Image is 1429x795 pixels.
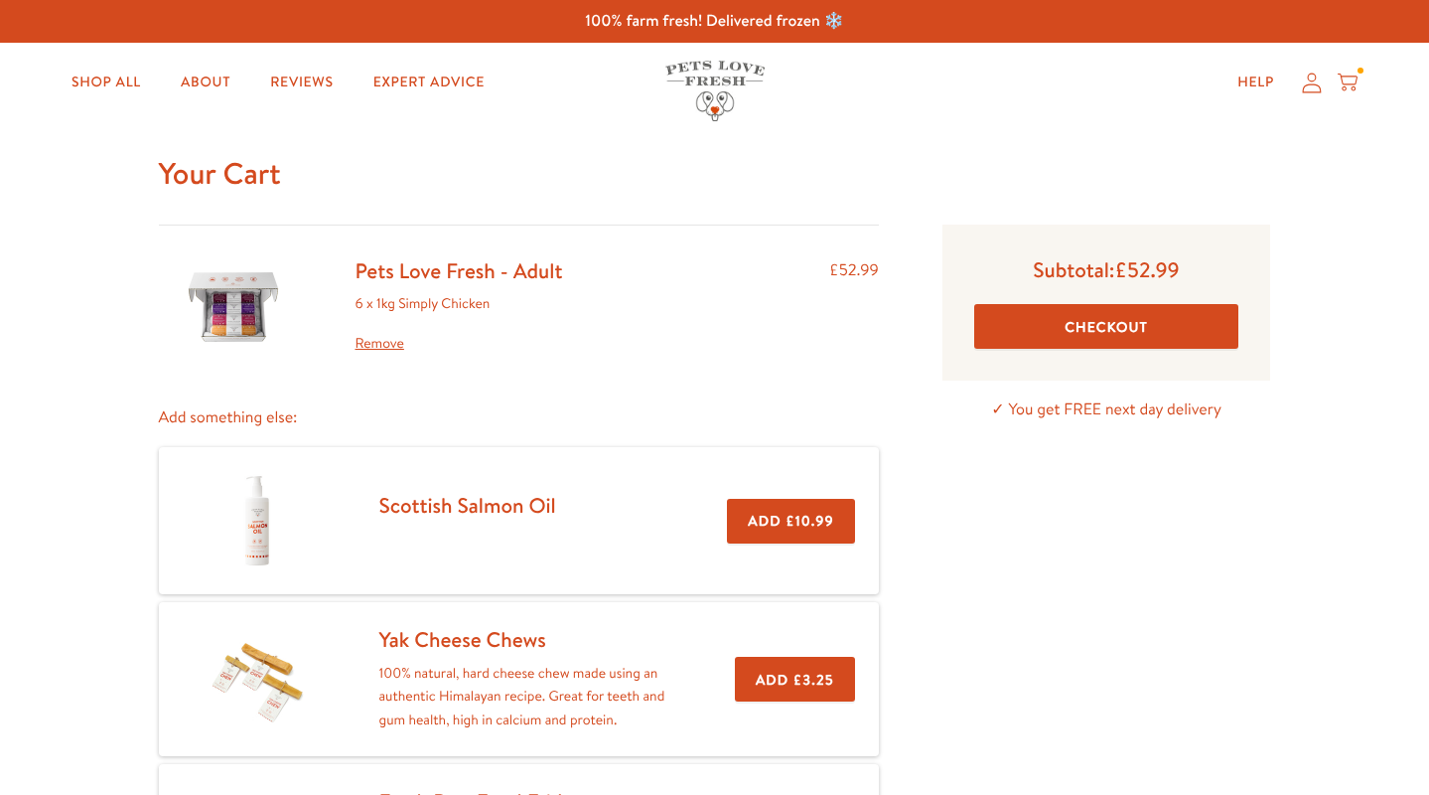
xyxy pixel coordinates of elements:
[1114,255,1179,284] span: £52.99
[159,154,1271,193] h1: Your Cart
[942,397,1271,423] p: ✓ You get FREE next day delivery
[974,256,1239,283] p: Subtotal:
[665,61,765,121] img: Pets Love Fresh
[379,662,671,732] p: 100% natural, hard cheese chew made using an authentic Himalayan recipe. Great for teeth and gum ...
[356,256,563,285] a: Pets Love Fresh - Adult
[829,257,879,357] div: £52.99
[727,499,854,544] button: Add £10.99
[165,63,246,102] a: About
[379,491,556,520] a: Scottish Salmon Oil
[56,63,157,102] a: Shop All
[1221,63,1290,102] a: Help
[356,292,563,356] div: 6 x 1kg Simply Chicken
[974,304,1239,349] button: Checkout
[208,630,307,729] img: Yak Cheese Chews
[254,63,349,102] a: Reviews
[735,657,855,702] button: Add £3.25
[379,625,546,654] a: Yak Cheese Chews
[159,404,879,431] p: Add something else:
[208,471,307,570] img: Scottish Salmon Oil
[357,63,500,102] a: Expert Advice
[356,332,563,356] a: Remove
